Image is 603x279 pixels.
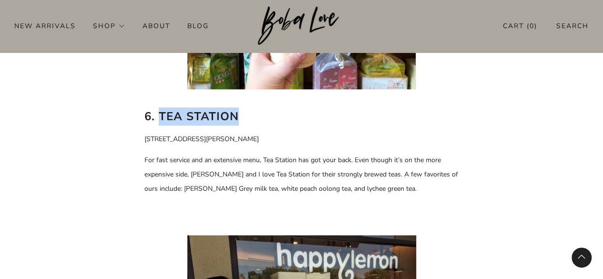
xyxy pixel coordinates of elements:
[530,21,534,31] items-count: 0
[258,6,345,46] a: Boba Love
[144,155,458,193] span: For fast service and an extensive menu, Tea Station has got your back. Even though it’s on the mo...
[144,109,239,124] b: 6. Tea Station
[503,18,537,34] a: Cart
[143,18,170,33] a: About
[14,18,76,33] a: New Arrivals
[93,18,125,33] a: Shop
[187,18,209,33] a: Blog
[572,248,592,268] back-to-top-button: Back to top
[258,6,345,45] img: Boba Love
[144,134,259,144] span: [STREET_ADDRESS][PERSON_NAME]
[556,18,589,34] a: Search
